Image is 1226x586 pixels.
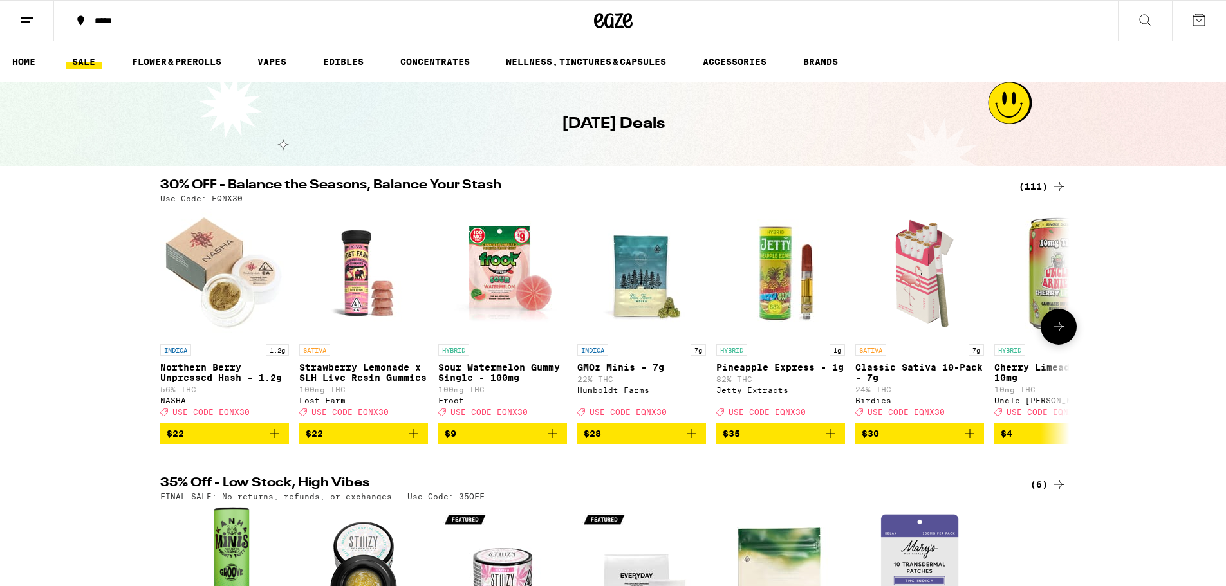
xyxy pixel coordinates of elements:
a: Open page for Sour Watermelon Gummy Single - 100mg from Froot [438,209,567,423]
p: GMOz Minis - 7g [577,362,706,372]
p: Cherry Limeade 7.5oz - 10mg [994,362,1123,383]
p: 24% THC [855,385,984,394]
span: USE CODE EQNX30 [450,408,528,416]
p: SATIVA [855,344,886,356]
div: Humboldt Farms [577,386,706,394]
p: Northern Berry Unpressed Hash - 1.2g [160,362,289,383]
a: Open page for Strawberry Lemonade x SLH Live Resin Gummies from Lost Farm [299,209,428,423]
span: USE CODE EQNX30 [311,408,389,416]
div: Lost Farm [299,396,428,405]
p: HYBRID [438,344,469,356]
button: Add to bag [994,423,1123,444]
p: Pineapple Express - 1g [716,362,845,372]
span: USE CODE EQNX30 [590,408,667,416]
a: Open page for GMOz Minis - 7g from Humboldt Farms [577,209,706,423]
p: HYBRID [716,344,747,356]
p: Strawberry Lemonade x SLH Live Resin Gummies [299,362,428,383]
p: 10mg THC [994,385,1123,394]
img: Froot - Sour Watermelon Gummy Single - 100mg [438,209,567,338]
button: Add to bag [160,423,289,444]
p: Classic Sativa 10-Pack - 7g [855,362,984,383]
a: ACCESSORIES [696,54,773,69]
p: Sour Watermelon Gummy Single - 100mg [438,362,567,383]
a: WELLNESS, TINCTURES & CAPSULES [499,54,673,69]
img: NASHA - Northern Berry Unpressed Hash - 1.2g [160,209,289,338]
a: EDIBLES [317,54,370,69]
span: $30 [862,428,879,439]
p: 82% THC [716,375,845,383]
img: Uncle Arnie's - Cherry Limeade 7.5oz - 10mg [994,209,1123,338]
span: $28 [584,428,601,439]
span: USE CODE EQNX30 [1007,408,1084,416]
p: SATIVA [299,344,330,356]
img: Jetty Extracts - Pineapple Express - 1g [716,209,845,338]
h2: 30% OFF - Balance the Seasons, Balance Your Stash [160,179,1003,194]
p: Use Code: EQNX30 [160,194,243,203]
button: Add to bag [577,423,706,444]
div: NASHA [160,396,289,405]
img: Humboldt Farms - GMOz Minis - 7g [577,209,706,338]
button: Add to bag [299,423,428,444]
a: Open page for Classic Sativa 10-Pack - 7g from Birdies [855,209,984,423]
span: $22 [167,428,184,439]
a: Open page for Northern Berry Unpressed Hash - 1.2g from NASHA [160,209,289,423]
a: VAPES [251,54,293,69]
p: FINAL SALE: No returns, refunds, or exchanges - Use Code: 35OFF [160,492,485,500]
button: Add to bag [716,423,845,444]
a: FLOWER & PREROLLS [125,54,228,69]
a: Open page for Cherry Limeade 7.5oz - 10mg from Uncle Arnie's [994,209,1123,423]
span: USE CODE EQNX30 [172,408,250,416]
a: CONCENTRATES [394,54,476,69]
div: Uncle [PERSON_NAME]'s [994,396,1123,405]
span: $35 [723,428,740,439]
p: INDICA [160,344,191,356]
a: SALE [66,54,102,69]
h1: [DATE] Deals [562,113,665,135]
p: 1.2g [266,344,289,356]
p: 100mg THC [299,385,428,394]
p: INDICA [577,344,608,356]
p: 7g [969,344,984,356]
a: (111) [1019,179,1066,194]
button: Add to bag [855,423,984,444]
div: Jetty Extracts [716,386,845,394]
h2: 35% Off - Low Stock, High Vibes [160,477,1003,492]
p: 56% THC [160,385,289,394]
p: 22% THC [577,375,706,383]
p: HYBRID [994,344,1025,356]
span: $9 [445,428,456,439]
span: $4 [1001,428,1012,439]
a: Open page for Pineapple Express - 1g from Jetty Extracts [716,209,845,423]
img: Lost Farm - Strawberry Lemonade x SLH Live Resin Gummies [299,209,428,338]
a: HOME [6,54,42,69]
p: 1g [830,344,845,356]
a: BRANDS [797,54,844,69]
a: (6) [1030,477,1066,492]
span: $22 [306,428,323,439]
p: 100mg THC [438,385,567,394]
button: Add to bag [438,423,567,444]
span: USE CODE EQNX30 [729,408,806,416]
img: Birdies - Classic Sativa 10-Pack - 7g [855,209,984,338]
p: 7g [691,344,706,356]
div: Froot [438,396,567,405]
div: Birdies [855,396,984,405]
span: USE CODE EQNX30 [868,408,945,416]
